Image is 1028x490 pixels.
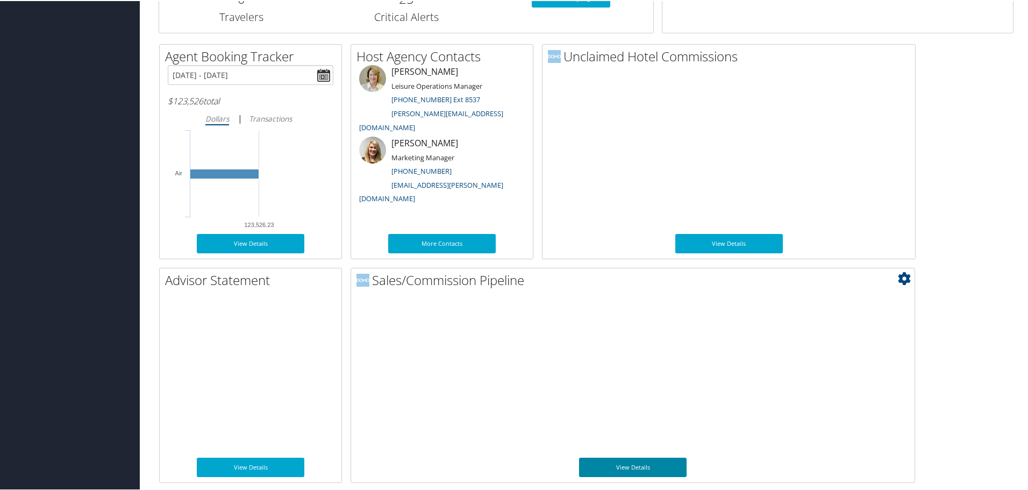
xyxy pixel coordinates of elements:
[391,94,480,103] a: [PHONE_NUMBER] Ext 8537
[244,221,274,227] tspan: 123,526.23
[168,94,203,106] span: $123,526
[356,46,533,65] h2: Host Agency Contacts
[356,273,369,286] img: domo-logo.png
[175,169,183,175] tspan: Air
[359,108,503,131] a: [PERSON_NAME][EMAIL_ADDRESS][DOMAIN_NAME]
[359,179,503,203] a: [EMAIL_ADDRESS][PERSON_NAME][DOMAIN_NAME]
[675,233,783,252] a: View Details
[165,46,341,65] h2: Agent Booking Tracker
[391,152,454,161] small: Marketing Manager
[168,111,333,124] div: |
[205,112,229,123] i: Dollars
[359,64,386,91] img: meredith-price.jpg
[168,94,333,106] h6: total
[391,80,482,90] small: Leisure Operations Manager
[249,112,292,123] i: Transactions
[165,270,341,288] h2: Advisor Statement
[548,49,561,62] img: domo-logo.png
[548,46,915,65] h2: Unclaimed Hotel Commissions
[354,64,530,136] li: [PERSON_NAME]
[579,457,687,476] a: View Details
[332,9,480,24] h3: Critical Alerts
[197,457,304,476] a: View Details
[197,233,304,252] a: View Details
[391,165,452,175] a: [PHONE_NUMBER]
[356,270,915,288] h2: Sales/Commission Pipeline
[354,136,530,207] li: [PERSON_NAME]
[359,136,386,162] img: ali-moffitt.jpg
[388,233,496,252] a: More Contacts
[167,9,316,24] h3: Travelers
